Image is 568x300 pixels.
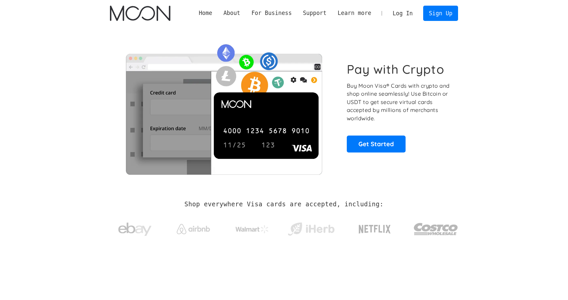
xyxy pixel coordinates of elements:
img: Costco [414,217,458,242]
div: About [218,9,246,17]
div: Support [303,9,327,17]
img: Netflix [358,221,391,238]
h2: Shop everywhere Visa cards are accepted, including: [184,201,383,208]
div: For Business [246,9,297,17]
a: home [110,6,170,21]
a: Sign Up [423,6,458,21]
div: About [224,9,240,17]
a: ebay [110,212,159,243]
div: Learn more [332,9,377,17]
img: Walmart [236,225,269,233]
a: iHerb [286,214,336,241]
a: Walmart [228,219,277,237]
a: Home [193,9,218,17]
a: Get Started [347,136,406,152]
img: Moon Cards let you spend your crypto anywhere Visa is accepted. [110,40,337,174]
img: iHerb [286,221,336,238]
div: Support [297,9,332,17]
img: ebay [118,219,151,240]
a: Netflix [345,214,405,241]
img: Airbnb [177,224,210,234]
a: Log In [387,6,418,21]
img: Moon Logo [110,6,170,21]
a: Costco [414,210,458,245]
p: Buy Moon Visa® Cards with crypto and shop online seamlessly! Use Bitcoin or USDT to get secure vi... [347,82,451,123]
div: Learn more [337,9,371,17]
a: Airbnb [169,217,218,238]
h1: Pay with Crypto [347,62,444,77]
div: For Business [251,9,292,17]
